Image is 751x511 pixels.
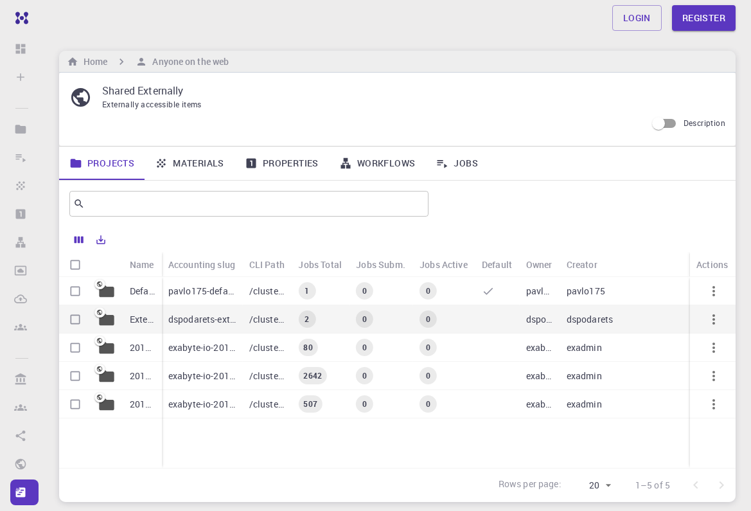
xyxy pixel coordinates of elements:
[567,476,615,495] div: 20
[526,398,554,411] p: exabyte-io
[349,252,413,277] div: Jobs Subm.
[567,370,602,382] p: exadmin
[690,252,736,277] div: Actions
[421,314,436,325] span: 0
[147,55,229,69] h6: Anyone on the web
[130,313,155,326] p: External
[567,285,605,298] p: pavlo175
[91,252,123,277] div: Icon
[357,370,372,381] span: 0
[526,341,554,354] p: exabyte-io
[298,370,327,381] span: 2642
[168,313,236,326] p: dspodarets-external
[413,252,475,277] div: Jobs Active
[168,370,236,382] p: exabyte-io-2018-bg-study-phase-iii
[560,252,689,277] div: Creator
[357,399,372,409] span: 0
[249,370,286,382] p: /cluster-???-share/groups/exabyte-io/exabyte-io-2018-bg-study-phase-iii
[249,252,285,277] div: CLI Path
[526,285,554,298] p: pavlo175
[130,285,155,298] p: Default
[499,478,561,492] p: Rows per page:
[168,285,236,298] p: pavlo175-default
[421,399,436,409] span: 0
[684,118,725,128] span: Description
[421,285,436,296] span: 0
[635,479,670,492] p: 1–5 of 5
[249,341,286,354] p: /cluster-???-share/groups/exabyte-io/exabyte-io-2018-bg-study-phase-i-ph
[59,147,145,180] a: Projects
[292,252,349,277] div: Jobs Total
[102,83,715,98] p: Shared Externally
[526,252,552,277] div: Owner
[526,313,554,326] p: dspodarets
[567,313,614,326] p: dspodarets
[475,252,520,277] div: Default
[168,398,236,411] p: exabyte-io-2018-bg-study-phase-i
[421,342,436,353] span: 0
[357,285,372,296] span: 0
[567,252,597,277] div: Creator
[130,341,155,354] p: 2018-bg-study-phase-i-ph
[329,147,426,180] a: Workflows
[567,341,602,354] p: exadmin
[249,398,286,411] p: /cluster-???-share/groups/exabyte-io/exabyte-io-2018-bg-study-phase-i
[356,252,405,277] div: Jobs Subm.
[421,370,436,381] span: 0
[162,252,243,277] div: Accounting slug
[672,5,736,31] a: Register
[10,12,28,24] img: logo
[357,342,372,353] span: 0
[234,147,329,180] a: Properties
[299,314,314,325] span: 2
[299,285,314,296] span: 1
[249,313,286,326] p: /cluster-???-home/dspodarets/dspodarets-external
[64,55,231,69] nav: breadcrumb
[145,147,234,180] a: Materials
[298,252,342,277] div: Jobs Total
[696,252,728,277] div: Actions
[168,341,236,354] p: exabyte-io-2018-bg-study-phase-i-ph
[612,5,662,31] a: Login
[420,252,468,277] div: Jobs Active
[520,252,560,277] div: Owner
[249,285,286,298] p: /cluster-???-home/pavlo175/pavlo175-default
[123,252,162,277] div: Name
[130,370,155,382] p: 2018-bg-study-phase-III
[78,55,107,69] h6: Home
[298,342,317,353] span: 80
[102,99,202,109] span: Externally accessible items
[130,252,154,277] div: Name
[243,252,292,277] div: CLI Path
[168,252,235,277] div: Accounting slug
[425,147,488,180] a: Jobs
[567,398,602,411] p: exadmin
[482,252,512,277] div: Default
[130,398,155,411] p: 2018-bg-study-phase-I
[68,229,90,250] button: Columns
[526,370,554,382] p: exabyte-io
[357,314,372,325] span: 0
[298,399,322,409] span: 507
[90,229,112,250] button: Export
